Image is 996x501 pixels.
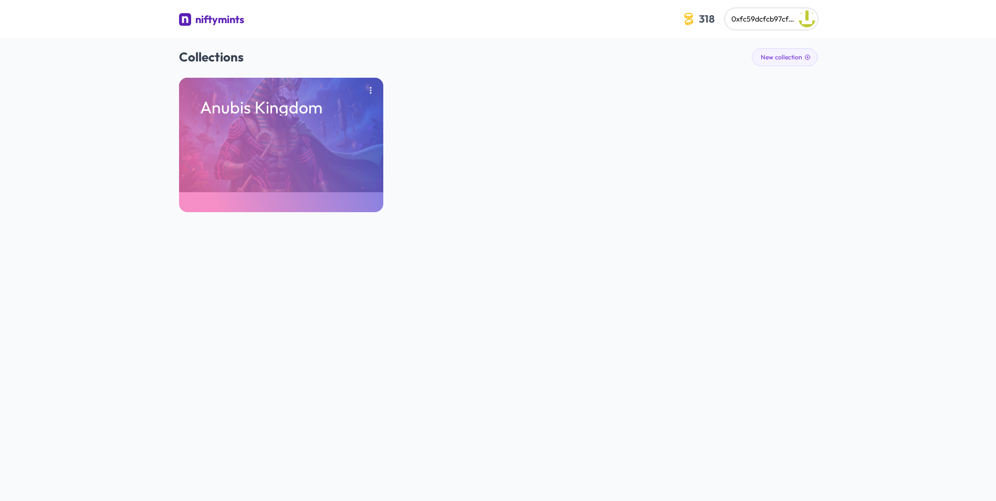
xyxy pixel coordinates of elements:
[697,11,717,27] span: 318
[195,12,244,27] div: niftymints
[179,48,817,65] h2: Collections
[725,8,817,29] button: 0xfc59dcfcb97cf7e0f6e966f04fb933332c5fb3a2
[731,14,898,24] span: 0xfc59dcfcb97cf7e0f6e966f04fb933332c5fb3a2
[678,8,721,29] button: 318
[200,99,362,116] p: Anubis Kingdom
[799,11,815,27] img: Connor Collins
[680,11,697,27] img: coin-icon.3a8a4044.svg
[179,78,383,212] a: Anubis Kingdom
[752,48,817,66] button: New collection
[179,12,245,29] a: niftymints
[179,13,192,26] img: niftymints logo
